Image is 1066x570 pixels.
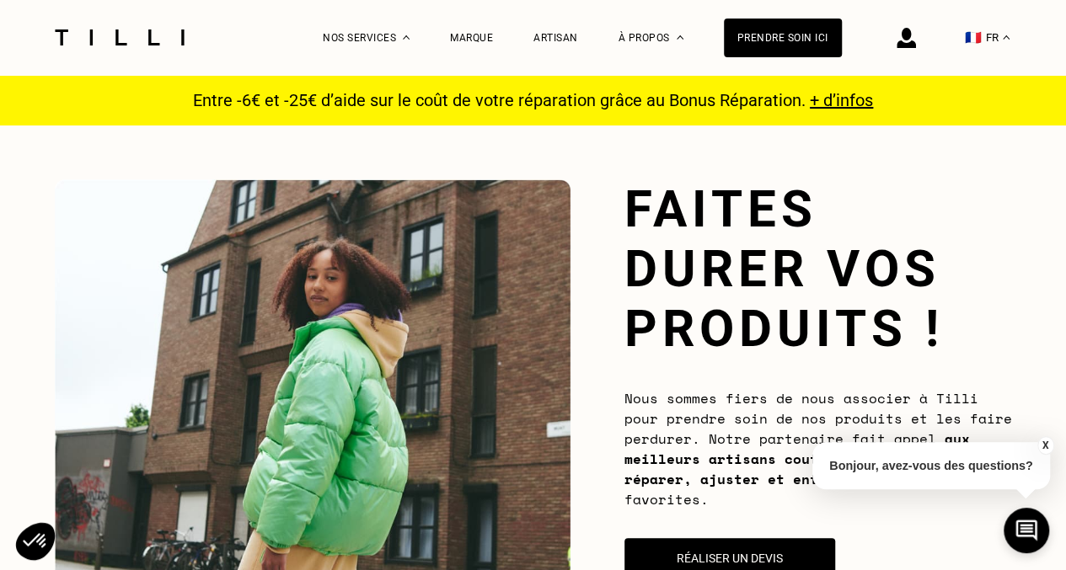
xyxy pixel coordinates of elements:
a: + d’infos [810,90,873,110]
a: Prendre soin ici [724,19,842,57]
b: aux meilleurs artisans couturiers et brodeurs [624,429,970,469]
a: Marque [450,32,493,44]
p: Bonjour, avez-vous des questions? [812,442,1050,489]
h1: Faites durer vos produits ! [624,179,1012,359]
p: Entre -6€ et -25€ d’aide sur le coût de votre réparation grâce au Bonus Réparation. [183,90,883,110]
a: Artisan [533,32,578,44]
img: menu déroulant [1003,35,1010,40]
img: Menu déroulant [403,35,410,40]
img: icône connexion [897,28,916,48]
b: réparer, ajuster et entretenir [624,469,877,489]
button: X [1037,436,1053,455]
span: 🇫🇷 [965,29,982,45]
img: Logo du service de couturière Tilli [49,29,190,45]
img: Menu déroulant à propos [677,35,683,40]
span: Nous sommes fiers de nous associer à Tilli pour prendre soin de nos produits et les faire perdure... [624,388,1012,509]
